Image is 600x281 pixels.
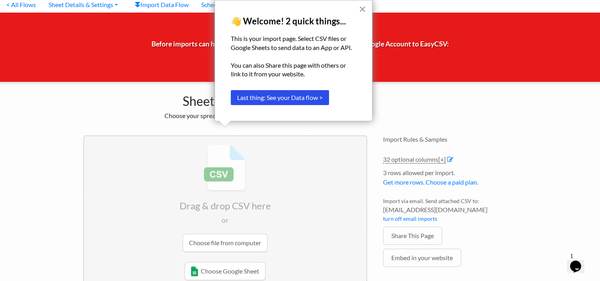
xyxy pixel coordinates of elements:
h4: Import Rules & Samples [383,135,517,143]
button: Last thing: See your Data flow > [231,90,329,105]
a: turn off email imports [383,215,437,222]
li: Import via email. Send attached CSV to: [383,197,517,227]
p: You can also Share this page with others or link to it from your website. [231,61,356,79]
a: 32 optional columns[+] [383,155,446,164]
a: Embed in your website [383,249,461,267]
a: Choose Google Sheet [185,262,265,280]
li: 3 rows allowed per import. [383,168,517,191]
p: 👋 Welcome! 2 quick things... [231,16,356,26]
button: Close [359,3,366,15]
span: [EMAIL_ADDRESS][DOMAIN_NAME] [383,205,517,214]
h2: Choose your spreadsheet below to import. [83,112,367,119]
h1: Sheet Import [83,90,367,109]
span: 👋 Required Before imports can happen to a Google Sheet. You must connect your Google Account to E... [151,24,449,67]
a: Share This Page [383,227,442,245]
a: Get more rows. Choose a paid plan. [383,178,478,186]
span: [+] [438,155,446,163]
p: This is your import page. Select CSV files or Google Sheets to send data to an App or API. [231,34,356,52]
iframe: chat widget [567,250,592,273]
